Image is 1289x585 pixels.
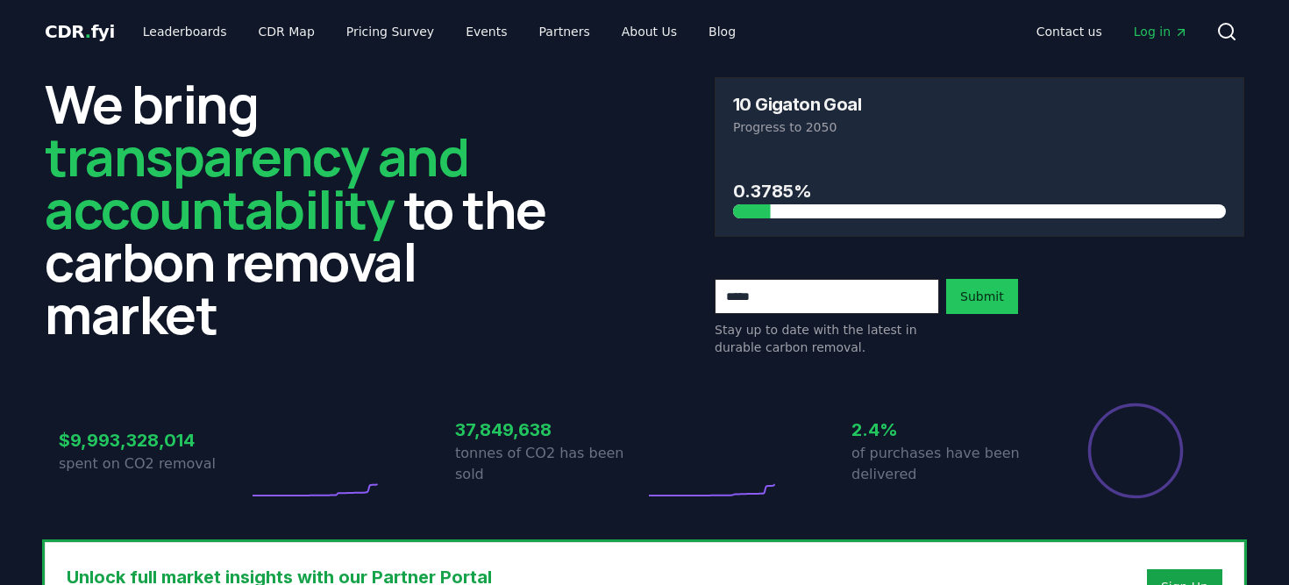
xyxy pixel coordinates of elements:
a: Partners [525,16,604,47]
a: Blog [694,16,750,47]
nav: Main [129,16,750,47]
span: . [85,21,91,42]
p: Progress to 2050 [733,118,1226,136]
nav: Main [1022,16,1202,47]
button: Submit [946,279,1018,314]
p: tonnes of CO2 has been sold [455,443,644,485]
h3: 0.3785% [733,178,1226,204]
h3: 10 Gigaton Goal [733,96,861,113]
h3: $9,993,328,014 [59,427,248,453]
span: transparency and accountability [45,120,468,245]
p: Stay up to date with the latest in durable carbon removal. [715,321,939,356]
p: of purchases have been delivered [851,443,1041,485]
a: Pricing Survey [332,16,448,47]
a: CDR.fyi [45,19,115,44]
a: Log in [1120,16,1202,47]
a: Leaderboards [129,16,241,47]
div: Percentage of sales delivered [1086,402,1185,500]
h2: We bring to the carbon removal market [45,77,574,340]
a: Events [452,16,521,47]
a: CDR Map [245,16,329,47]
a: Contact us [1022,16,1116,47]
span: Log in [1134,23,1188,40]
p: spent on CO2 removal [59,453,248,474]
h3: 37,849,638 [455,417,644,443]
span: CDR fyi [45,21,115,42]
h3: 2.4% [851,417,1041,443]
a: About Us [608,16,691,47]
